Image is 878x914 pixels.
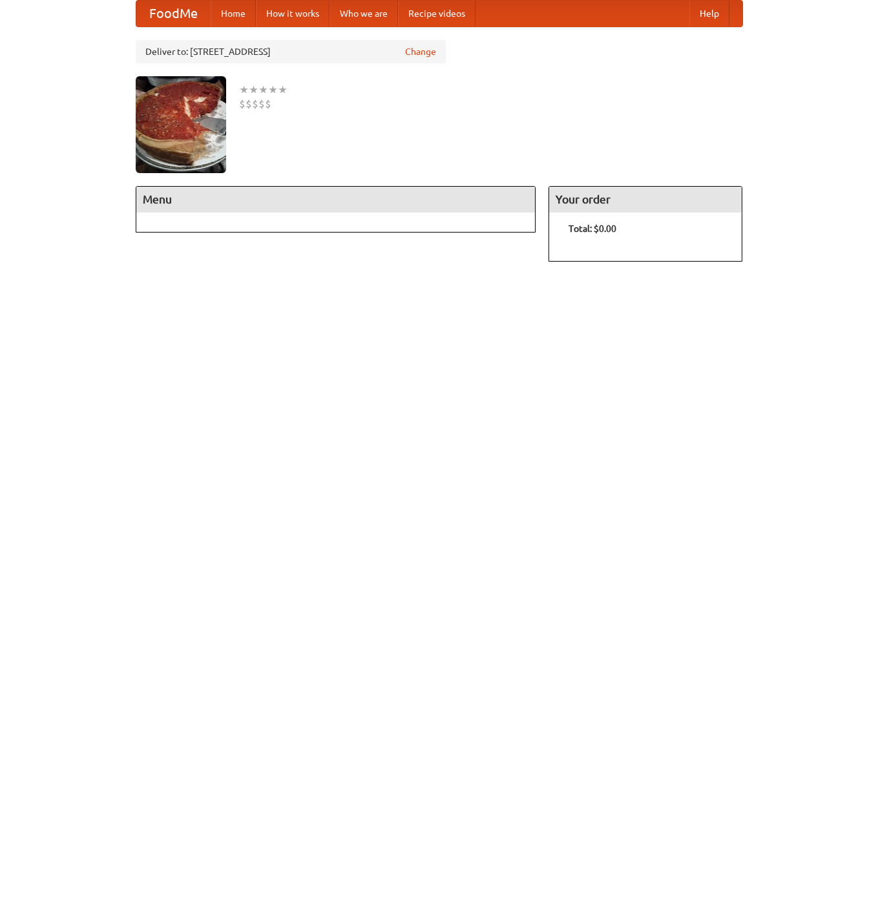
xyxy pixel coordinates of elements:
a: Home [211,1,256,26]
li: $ [252,97,258,111]
li: ★ [268,83,278,97]
li: $ [239,97,246,111]
li: $ [258,97,265,111]
li: ★ [249,83,258,97]
li: ★ [278,83,287,97]
li: ★ [239,83,249,97]
a: Who we are [329,1,398,26]
a: Change [405,45,436,58]
h4: Your order [549,187,742,213]
a: Help [689,1,729,26]
div: Deliver to: [STREET_ADDRESS] [136,40,446,63]
a: How it works [256,1,329,26]
li: $ [265,97,271,111]
b: Total: $0.00 [569,223,616,234]
a: FoodMe [136,1,211,26]
li: ★ [258,83,268,97]
a: Recipe videos [398,1,476,26]
img: angular.jpg [136,76,226,173]
h4: Menu [136,187,536,213]
li: $ [246,97,252,111]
